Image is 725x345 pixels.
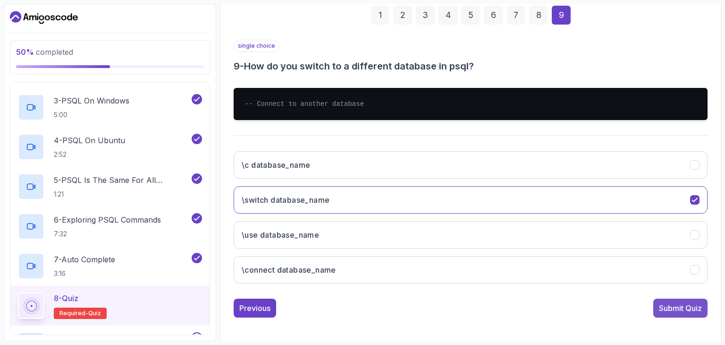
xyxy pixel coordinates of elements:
[54,95,129,106] p: 3 - PSQL On Windows
[242,264,336,276] h3: \connect database_name
[54,269,115,278] p: 3:16
[88,310,101,317] span: quiz
[393,6,412,25] div: 2
[234,186,708,214] button: \switch database_name
[371,6,389,25] div: 1
[416,6,435,25] div: 3
[59,310,88,317] span: Required-
[54,150,125,159] p: 2:52
[242,229,319,241] h3: \use database_name
[54,110,129,120] p: 5:00
[16,47,34,57] span: 50 %
[16,47,73,57] span: completed
[234,256,708,284] button: \connect database_name
[529,6,548,25] div: 8
[18,253,202,279] button: 7-Auto Complete3:16
[484,6,503,25] div: 6
[54,229,161,239] p: 7:32
[242,194,329,206] h3: \switch database_name
[54,293,78,304] p: 8 - Quiz
[552,6,571,25] div: 9
[234,151,708,179] button: \c database_name
[18,134,202,160] button: 4-PSQL On Ubuntu2:52
[18,213,202,240] button: 6-Exploring PSQL Commands7:32
[245,100,364,108] span: -- Connect to another database
[234,40,279,52] p: single choice
[10,10,78,25] a: Dashboard
[54,190,190,199] p: 1:21
[239,302,270,314] div: Previous
[234,60,708,73] h3: 9 - How do you switch to a different database in psql?
[234,221,708,249] button: \use database_name
[653,299,708,318] button: Submit Quiz
[242,159,310,171] h3: \c database_name
[659,302,702,314] div: Submit Quiz
[54,254,115,265] p: 7 - Auto Complete
[18,94,202,121] button: 3-PSQL On Windows5:00
[461,6,480,25] div: 5
[506,6,525,25] div: 7
[54,135,125,146] p: 4 - PSQL On Ubuntu
[54,174,190,186] p: 5 - PSQL Is The Same For All Operating Systems
[18,293,202,319] button: 8-QuizRequired-quiz
[438,6,457,25] div: 4
[54,332,125,344] p: 9 - PSQL Cheatsheet
[54,214,161,225] p: 6 - Exploring PSQL Commands
[18,173,202,200] button: 5-PSQL Is The Same For All Operating Systems1:21
[234,299,276,318] button: Previous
